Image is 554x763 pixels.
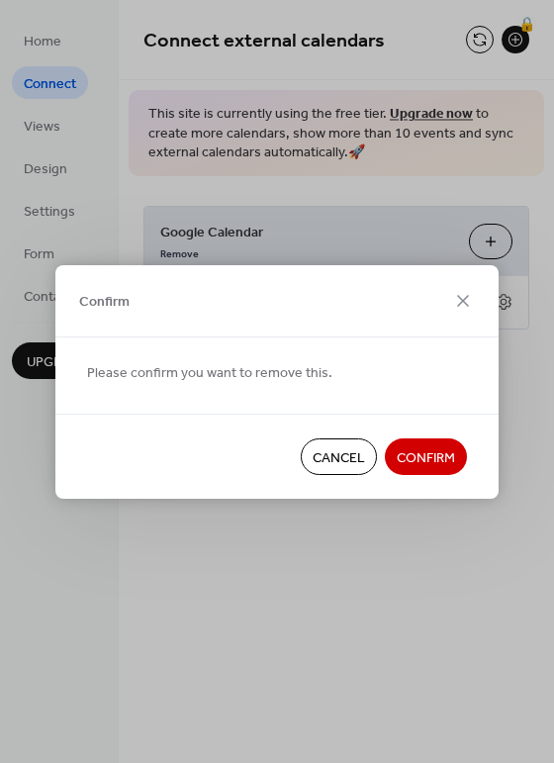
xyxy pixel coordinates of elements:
button: Confirm [385,438,467,475]
span: Please confirm you want to remove this. [87,362,332,383]
span: Cancel [313,447,365,468]
span: Confirm [79,292,130,313]
span: Confirm [397,447,455,468]
button: Cancel [301,438,377,475]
